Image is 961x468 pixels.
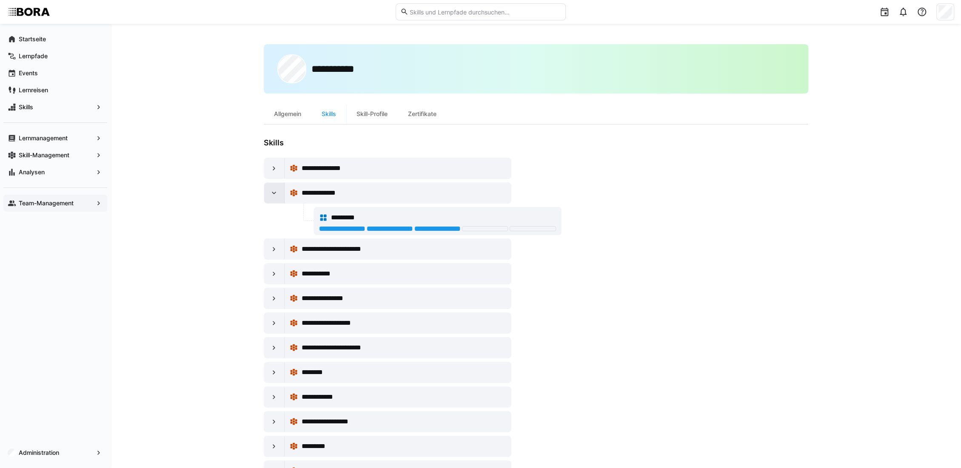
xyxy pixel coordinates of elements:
[264,104,311,124] div: Allgemein
[311,104,346,124] div: Skills
[408,8,561,16] input: Skills und Lernpfade durchsuchen…
[346,104,398,124] div: Skill-Profile
[264,138,604,147] h3: Skills
[398,104,447,124] div: Zertifikate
